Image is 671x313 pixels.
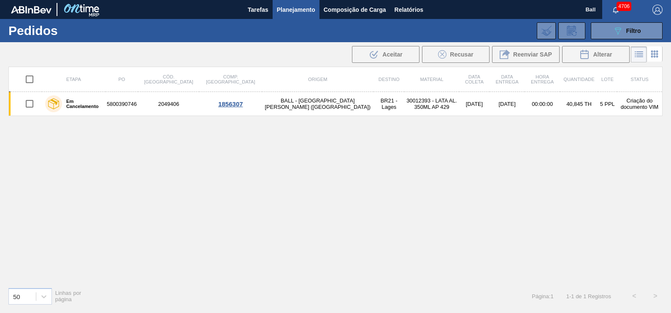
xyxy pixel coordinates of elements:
span: Material [420,77,443,82]
div: 50 [13,293,20,300]
span: Aceitar [382,51,402,58]
td: Criação do documento VIM [617,92,663,116]
span: Status [630,77,648,82]
div: Aceitar [352,46,419,63]
button: Filtro [591,22,663,39]
span: Planejamento [277,5,315,15]
span: Recusar [450,51,473,58]
span: Cód. [GEOGRAPHIC_DATA] [144,74,193,84]
img: Logout [652,5,663,15]
div: Visão em Lista [631,46,647,62]
td: [DATE] [459,92,490,116]
td: 5800390746 [106,92,138,116]
td: 40,845 TH [560,92,598,116]
td: BR21 - Lages [373,92,404,116]
button: Notificações [602,4,629,16]
span: Destino [379,77,400,82]
span: Comp. [GEOGRAPHIC_DATA] [206,74,255,84]
img: TNhmsLtSVTkK8tSr43FrP2fwEKptu5GPRR3wAAAABJRU5ErkJggg== [11,6,51,13]
button: > [645,286,666,307]
span: Composição de Carga [324,5,386,15]
h1: Pedidos [8,26,130,35]
span: Etapa [66,77,81,82]
td: 2049406 [138,92,199,116]
div: Visão em Cards [647,46,663,62]
span: Filtro [626,27,641,34]
span: Alterar [593,51,612,58]
label: Em Cancelamento [62,99,102,109]
span: Origem [308,77,327,82]
span: PO [118,77,125,82]
td: BALL - [GEOGRAPHIC_DATA][PERSON_NAME] ([GEOGRAPHIC_DATA]) [262,92,374,116]
span: Linhas por página [55,290,81,302]
span: Data coleta [465,74,484,84]
span: Página : 1 [532,293,553,300]
div: Alterar Pedido [562,46,630,63]
button: Alterar [562,46,630,63]
div: Recusar [422,46,490,63]
span: Quantidade [563,77,594,82]
div: Reenviar SAP [492,46,560,63]
a: Em Cancelamento58003907462049406BALL - [GEOGRAPHIC_DATA][PERSON_NAME] ([GEOGRAPHIC_DATA])BR21 - L... [9,92,663,116]
div: 1856307 [200,100,260,108]
td: [DATE] [490,92,525,116]
div: Solicitação de Revisão de Pedidos [558,22,585,39]
span: Tarefas [248,5,268,15]
button: < [624,286,645,307]
div: Importar Negociações dos Pedidos [537,22,556,39]
span: Hora Entrega [531,74,554,84]
td: 30012393 - LATA AL. 350ML AP 429 [404,92,459,116]
span: Relatórios [395,5,423,15]
span: Data Entrega [496,74,519,84]
td: 5 PPL [598,92,617,116]
span: 4706 [617,2,631,11]
span: Reenviar SAP [513,51,552,58]
td: 00:00:00 [525,92,560,116]
span: Lote [601,77,614,82]
span: 1 - 1 de 1 Registros [566,293,611,300]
